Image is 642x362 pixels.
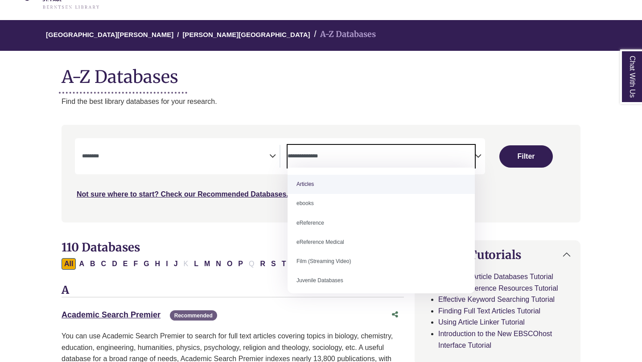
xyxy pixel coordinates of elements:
li: Juvenile Databases [288,271,475,290]
button: Filter Results M [202,258,213,270]
button: Filter Results P [235,258,246,270]
button: Filter Results R [257,258,268,270]
button: Filter Results N [213,258,224,270]
textarea: Search [288,153,475,160]
button: Filter Results D [109,258,120,270]
h3: A [62,284,404,297]
a: [GEOGRAPHIC_DATA][PERSON_NAME] [46,29,173,38]
span: Recommended [170,310,217,321]
button: Filter Results T [279,258,289,270]
span: 110 Databases [62,240,140,255]
a: Not sure where to start? Check our Recommended Databases. [77,190,288,198]
button: Filter Results C [99,258,109,270]
button: Filter Results B [87,258,98,270]
button: Filter Results H [152,258,163,270]
nav: breadcrumb [62,20,580,51]
button: Filter Results G [141,258,152,270]
button: Filter Results J [171,258,181,270]
button: Filter Results A [76,258,87,270]
a: [PERSON_NAME][GEOGRAPHIC_DATA] [182,29,310,38]
button: Filter Results S [268,258,279,270]
h1: A-Z Databases [62,60,580,87]
nav: Search filters [62,125,580,222]
a: Effective Keyword Searching Tutorial [438,296,555,303]
button: Filter Results E [120,258,131,270]
li: eReference [288,214,475,233]
a: Academic Search Premier [62,310,160,319]
p: Find the best library databases for your research. [62,96,580,107]
li: Film (Streaming Video) [288,252,475,271]
li: ebooks [288,194,475,213]
button: Helpful Tutorials [415,241,580,269]
button: Share this database [386,306,404,323]
li: Articles [288,175,475,194]
textarea: Search [82,153,269,160]
button: Submit for Search Results [499,145,553,168]
button: Filter Results L [191,258,201,270]
a: Searching Article Databases Tutorial [438,273,553,280]
button: Filter Results F [131,258,140,270]
a: Using Article Linker Tutorial [438,318,525,326]
button: Filter Results I [163,258,170,270]
a: Introduction to the New EBSCOhost Interface Tutorial [438,330,552,349]
div: Alpha-list to filter by first letter of database name [62,259,365,267]
li: A-Z Databases [310,28,376,41]
button: All [62,258,76,270]
li: eReference Medical [288,233,475,252]
a: Finding Full Text Articles Tutorial [438,307,540,315]
a: Finding Reference Resources Tutorial [438,284,558,292]
button: Filter Results O [224,258,235,270]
